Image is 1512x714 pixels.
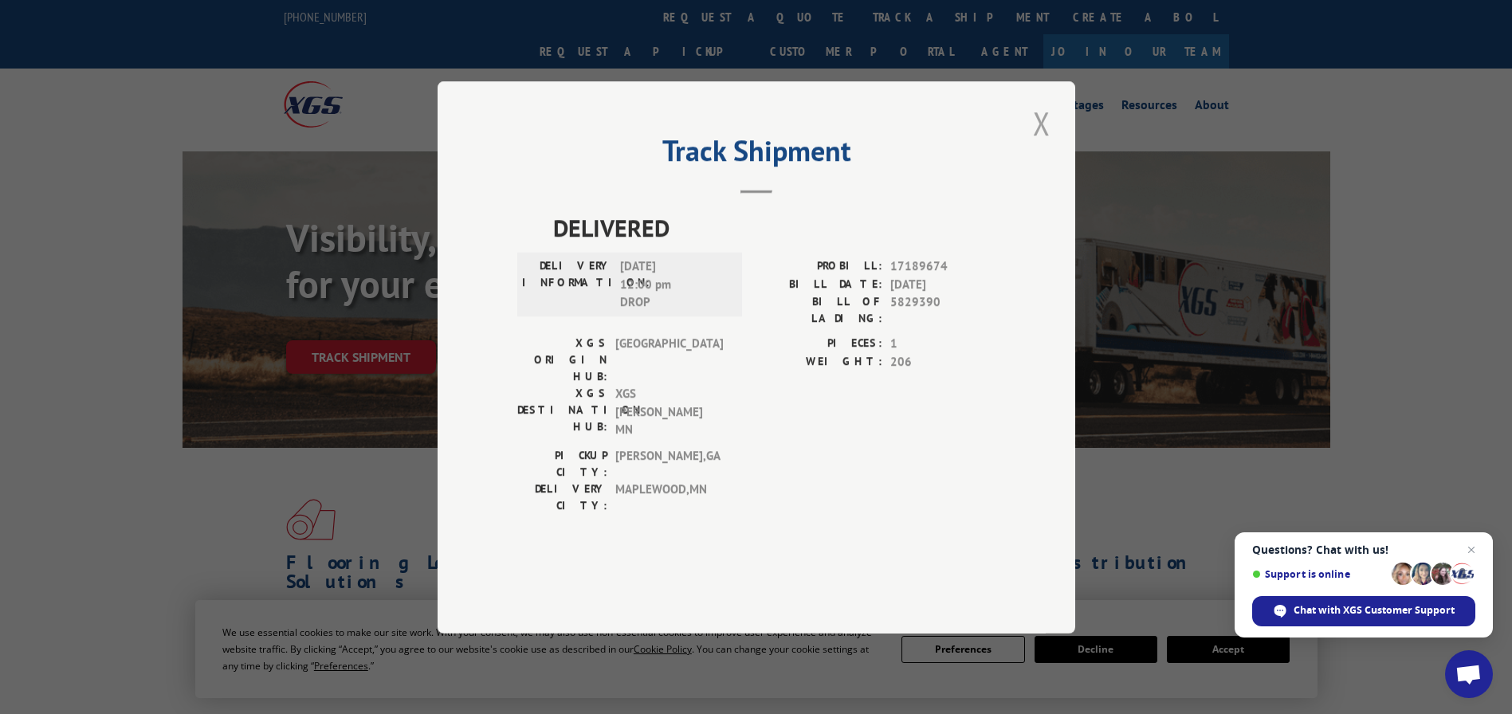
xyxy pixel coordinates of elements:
label: BILL DATE: [756,275,882,293]
span: 17189674 [890,257,996,276]
label: BILL OF LADING: [756,293,882,327]
span: [DATE] 12:00 pm DROP [620,257,728,312]
span: [GEOGRAPHIC_DATA] [615,335,723,385]
label: XGS ORIGIN HUB: [517,335,607,385]
span: Questions? Chat with us! [1252,543,1475,556]
span: Support is online [1252,568,1386,580]
span: XGS [PERSON_NAME] MN [615,385,723,439]
label: PIECES: [756,335,882,353]
button: Close modal [1028,101,1055,145]
label: PROBILL: [756,257,882,276]
span: 5829390 [890,293,996,327]
label: XGS DESTINATION HUB: [517,385,607,439]
a: Open chat [1445,650,1493,698]
label: PICKUP CITY: [517,446,607,480]
span: 1 [890,335,996,353]
label: DELIVERY CITY: [517,480,607,513]
h2: Track Shipment [517,139,996,170]
span: [PERSON_NAME] , GA [615,446,723,480]
span: 206 [890,352,996,371]
label: DELIVERY INFORMATION: [522,257,612,312]
label: WEIGHT: [756,352,882,371]
span: DELIVERED [553,210,996,245]
span: MAPLEWOOD , MN [615,480,723,513]
span: Chat with XGS Customer Support [1252,596,1475,626]
span: [DATE] [890,275,996,293]
span: Chat with XGS Customer Support [1294,603,1455,618]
